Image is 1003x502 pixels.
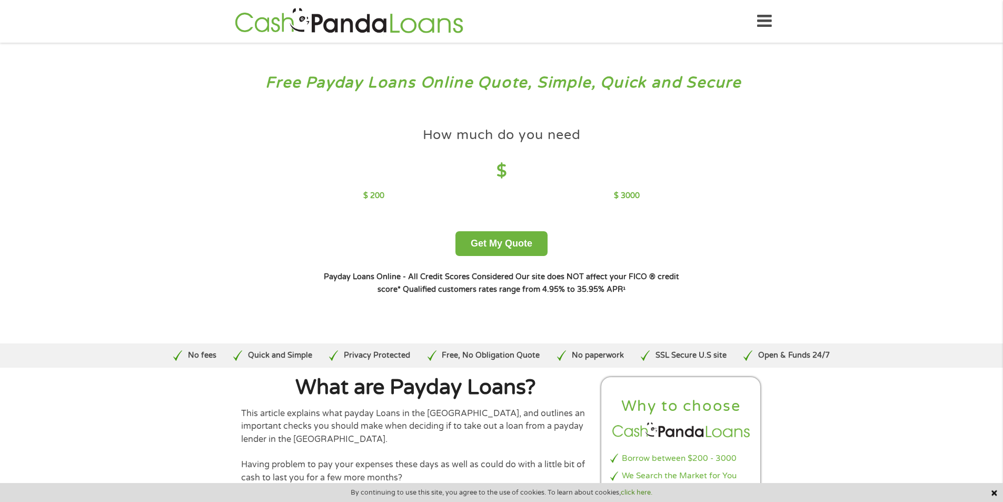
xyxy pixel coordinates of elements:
[572,350,624,361] p: No paperwork
[403,285,625,294] strong: Qualified customers rates range from 4.95% to 35.95% APR¹
[423,126,581,144] h4: How much do you need
[188,350,216,361] p: No fees
[455,231,548,256] button: Get My Quote
[442,350,540,361] p: Free, No Obligation Quote
[248,350,312,361] p: Quick and Simple
[31,73,973,93] h3: Free Payday Loans Online Quote, Simple, Quick and Secure
[351,489,652,496] span: By continuing to use this site, you agree to the use of cookies. To learn about cookies,
[610,452,752,465] li: Borrow between $200 - 3000
[610,470,752,482] li: We Search the Market for You
[656,350,727,361] p: SSL Secure U.S site
[241,458,591,484] p: Having problem to pay your expenses these days as well as could do with a little bit of cash to l...
[621,488,652,497] a: click here.
[232,6,466,36] img: GetLoanNow Logo
[614,190,640,202] p: $ 3000
[758,350,830,361] p: Open & Funds 24/7
[241,377,591,398] h1: What are Payday Loans?
[363,161,640,182] h4: $
[241,407,591,446] p: This article explains what payday Loans in the [GEOGRAPHIC_DATA], and outlines an important check...
[324,272,513,281] strong: Payday Loans Online - All Credit Scores Considered
[344,350,410,361] p: Privacy Protected
[363,190,384,202] p: $ 200
[610,397,752,416] h2: Why to choose
[378,272,679,294] strong: Our site does NOT affect your FICO ® credit score*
